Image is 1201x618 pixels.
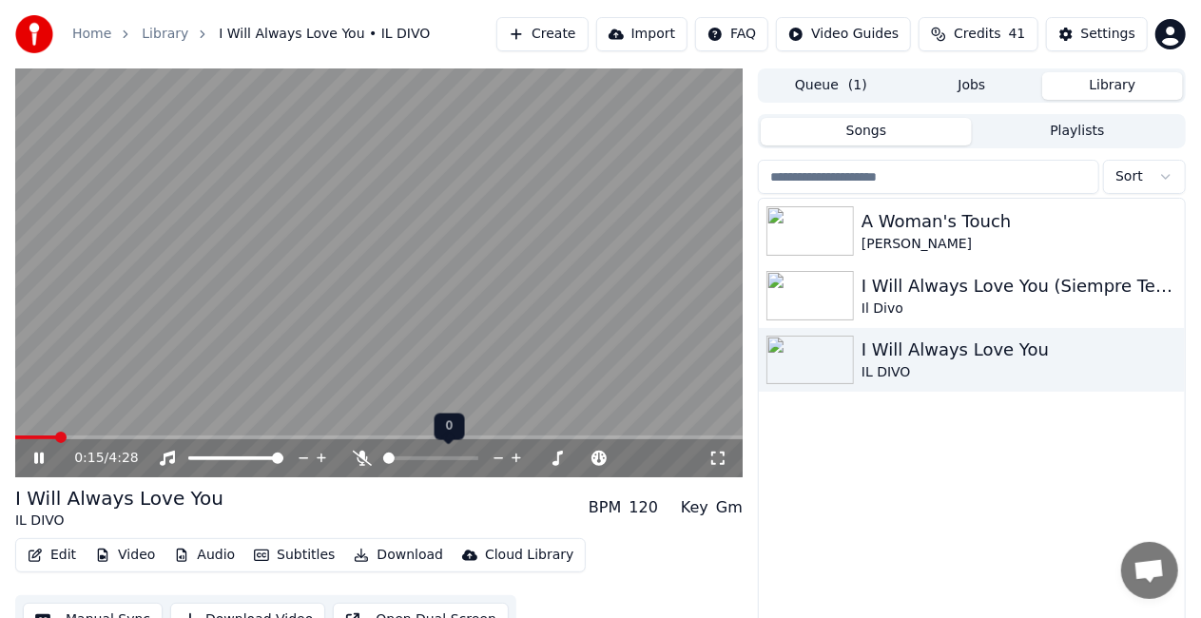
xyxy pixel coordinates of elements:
[15,15,53,53] img: youka
[1042,72,1183,100] button: Library
[219,25,430,44] span: I Will Always Love You • IL DIVO
[695,17,768,51] button: FAQ
[15,512,223,531] div: IL DIVO
[15,485,223,512] div: I Will Always Love You
[972,118,1183,145] button: Playlists
[862,235,1177,254] div: [PERSON_NAME]
[629,496,658,519] div: 120
[596,17,688,51] button: Import
[862,273,1177,299] div: I Will Always Love You (Siempre Te Amaré)
[108,449,138,468] span: 4:28
[862,299,1177,319] div: Il Divo
[72,25,430,44] nav: breadcrumb
[20,542,84,569] button: Edit
[761,118,972,145] button: Songs
[901,72,1042,100] button: Jobs
[74,449,120,468] div: /
[496,17,589,51] button: Create
[862,363,1177,382] div: IL DIVO
[589,496,621,519] div: BPM
[848,76,867,95] span: ( 1 )
[1046,17,1148,51] button: Settings
[246,542,342,569] button: Subtitles
[761,72,901,100] button: Queue
[346,542,451,569] button: Download
[776,17,911,51] button: Video Guides
[681,496,708,519] div: Key
[142,25,188,44] a: Library
[1121,542,1178,599] div: Open chat
[862,208,1177,235] div: A Woman's Touch
[435,414,465,440] div: 0
[716,496,743,519] div: Gm
[1081,25,1135,44] div: Settings
[485,546,573,565] div: Cloud Library
[72,25,111,44] a: Home
[166,542,242,569] button: Audio
[74,449,104,468] span: 0:15
[862,337,1177,363] div: I Will Always Love You
[1115,167,1143,186] span: Sort
[919,17,1037,51] button: Credits41
[87,542,163,569] button: Video
[1009,25,1026,44] span: 41
[954,25,1000,44] span: Credits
